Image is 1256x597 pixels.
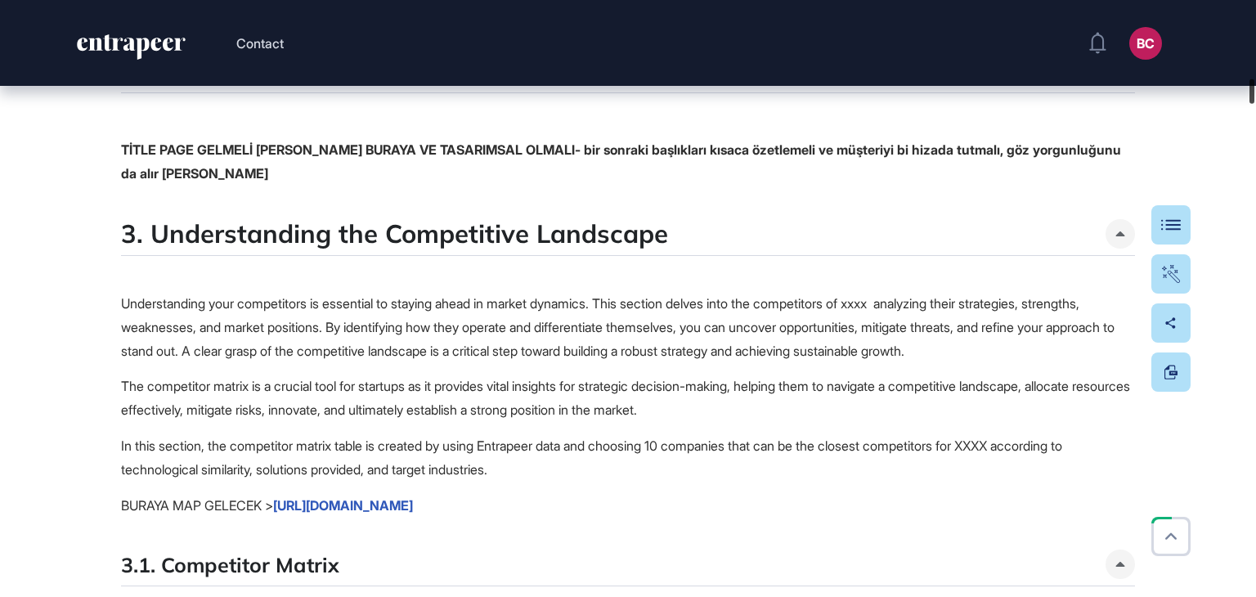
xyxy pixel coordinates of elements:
[1129,27,1162,60] button: BC
[121,292,1135,362] p: Understanding your competitors is essential to staying ahead in market dynamics. This section del...
[121,141,1121,182] strong: TİTLE PAGE GELMELİ [PERSON_NAME] BURAYA VE TASARIMSAL OLMALI- bir sonraki başlıkları kısaca özetl...
[121,494,1135,518] p: BURAYA MAP GELECEK >
[273,497,413,514] a: [URL][DOMAIN_NAME]
[121,438,1062,478] span: that can be the closest competitors for XXXX according to technological similarity, solutions pro...
[227,438,626,454] span: competitor matrix table is created by using Entrapeer data and choosi
[201,438,227,454] span: , the
[121,438,201,454] span: In this section
[121,550,339,579] h5: 3.1. Competitor Matrix
[75,34,187,65] a: entrapeer-logo
[236,33,284,54] button: Contact
[626,438,724,454] span: ng 10 companies
[121,378,1130,418] span: The competitor matrix is a crucial tool for startups as it provides vital insights for strategic ...
[121,218,668,249] h4: 3. Understanding the Competitive Landscape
